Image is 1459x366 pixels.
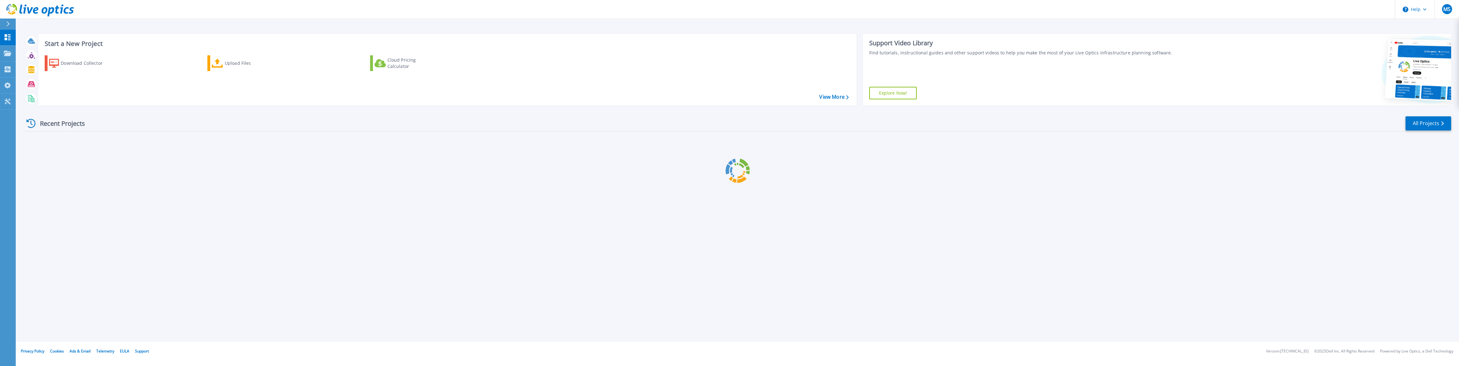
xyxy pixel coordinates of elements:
[50,348,64,354] a: Cookies
[1314,349,1374,353] li: © 2025 Dell Inc. All Rights Reserved
[45,55,115,71] a: Download Collector
[869,39,1179,47] div: Support Video Library
[370,55,440,71] a: Cloud Pricing Calculator
[24,116,93,131] div: Recent Projects
[1380,349,1453,353] li: Powered by Live Optics, a Dell Technology
[869,87,917,99] a: Explore Now!
[120,348,129,354] a: EULA
[869,50,1179,56] div: Find tutorials, instructional guides and other support videos to help you make the most of your L...
[1405,116,1451,130] a: All Projects
[819,94,848,100] a: View More
[387,57,438,69] div: Cloud Pricing Calculator
[61,57,111,69] div: Download Collector
[70,348,91,354] a: Ads & Email
[135,348,149,354] a: Support
[207,55,278,71] a: Upload Files
[225,57,275,69] div: Upload Files
[21,348,44,354] a: Privacy Policy
[96,348,114,354] a: Telemetry
[1266,349,1309,353] li: Version: [TECHNICAL_ID]
[1443,7,1451,12] span: MS
[45,40,848,47] h3: Start a New Project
